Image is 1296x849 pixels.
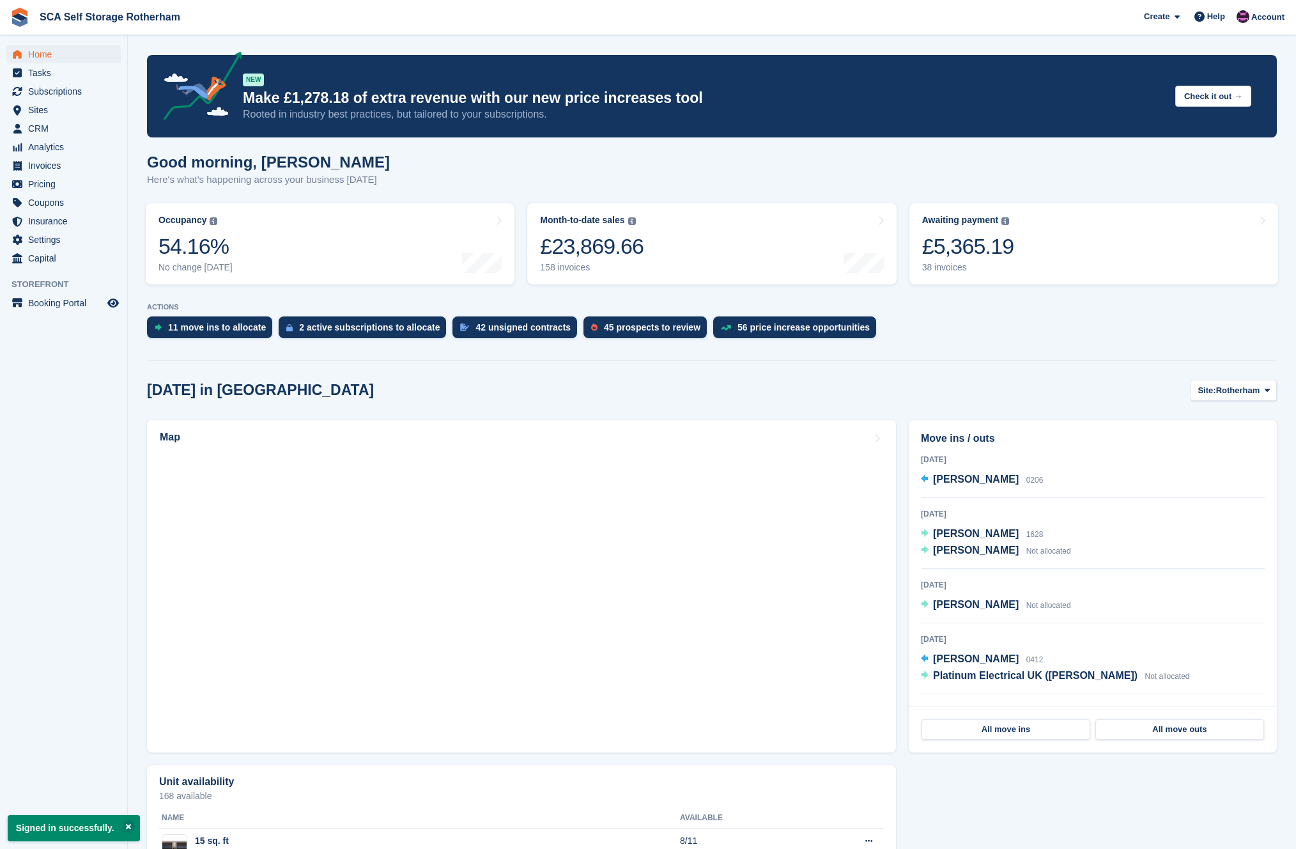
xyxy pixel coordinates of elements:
[628,217,636,225] img: icon-info-grey-7440780725fd019a000dd9b08b2336e03edf1995a4989e88bcd33f0948082b44.svg
[279,316,452,345] a: 2 active subscriptions to allocate
[933,528,1019,539] span: [PERSON_NAME]
[147,303,1277,311] p: ACTIONS
[6,157,121,175] a: menu
[921,508,1265,520] div: [DATE]
[460,323,469,331] img: contract_signature_icon-13c848040528278c33f63329250d36e43548de30e8caae1d1a13099fd9432cc5.svg
[1198,384,1215,397] span: Site:
[6,212,121,230] a: menu
[933,670,1138,681] span: Platinum Electrical UK ([PERSON_NAME])
[286,323,293,332] img: active_subscription_to_allocate_icon-d502201f5373d7db506a760aba3b589e785aa758c864c3986d89f69b8ff3...
[243,74,264,86] div: NEW
[583,316,713,345] a: 45 prospects to review
[540,262,644,273] div: 158 invoices
[28,212,105,230] span: Insurance
[6,82,121,100] a: menu
[1026,547,1071,556] span: Not allocated
[146,203,514,284] a: Occupancy 54.16% No change [DATE]
[1216,384,1260,397] span: Rotherham
[6,138,121,156] a: menu
[922,262,1014,273] div: 38 invoices
[933,599,1019,610] span: [PERSON_NAME]
[299,322,440,332] div: 2 active subscriptions to allocate
[28,175,105,193] span: Pricing
[721,325,731,331] img: price_increase_opportunities-93ffe204e8149a01c8c9dc8f82e8f89637d9d84a8eef4429ea346261dce0b2c0.svg
[243,89,1165,107] p: Make £1,278.18 of extra revenue with our new price increases tool
[105,295,121,311] a: Preview store
[159,791,884,800] p: 168 available
[159,776,234,788] h2: Unit availability
[540,215,624,226] div: Month-to-date sales
[28,194,105,212] span: Coupons
[28,294,105,312] span: Booking Portal
[28,64,105,82] span: Tasks
[909,203,1278,284] a: Awaiting payment £5,365.19 38 invoices
[147,173,390,187] p: Here's what's happening across your business [DATE]
[933,545,1019,556] span: [PERSON_NAME]
[1145,672,1190,681] span: Not allocated
[1207,10,1225,23] span: Help
[921,705,1265,716] div: [DATE]
[147,382,374,399] h2: [DATE] in [GEOGRAPHIC_DATA]
[921,579,1265,591] div: [DATE]
[1026,530,1044,539] span: 1628
[153,52,242,125] img: price-adjustments-announcement-icon-8257ccfd72463d97f412b2fc003d46551f7dbcb40ab6d574587a9cd5c0d94...
[922,719,1090,740] a: All move ins
[210,217,217,225] img: icon-info-grey-7440780725fd019a000dd9b08b2336e03edf1995a4989e88bcd33f0948082b44.svg
[6,231,121,249] a: menu
[160,432,180,443] h2: Map
[28,101,105,119] span: Sites
[921,454,1265,465] div: [DATE]
[28,82,105,100] span: Subscriptions
[6,294,121,312] a: menu
[922,215,999,226] div: Awaiting payment
[158,262,233,273] div: No change [DATE]
[1026,476,1044,485] span: 0206
[452,316,583,345] a: 42 unsigned contracts
[147,153,390,171] h1: Good morning, [PERSON_NAME]
[28,120,105,137] span: CRM
[6,45,121,63] a: menu
[28,138,105,156] span: Analytics
[1175,86,1251,107] button: Check it out →
[713,316,883,345] a: 56 price increase opportunities
[1026,601,1071,610] span: Not allocated
[6,101,121,119] a: menu
[10,8,29,27] img: stora-icon-8386f47178a22dfd0bd8f6a31ec36ba5ce8667c1dd55bd0f319d3a0aa187defe.svg
[921,668,1190,685] a: Platinum Electrical UK ([PERSON_NAME]) Not allocated
[921,431,1265,446] h2: Move ins / outs
[1144,10,1169,23] span: Create
[6,64,121,82] a: menu
[591,323,598,331] img: prospect-51fa495bee0391a8d652442698ab0144808aea92771e9ea1ae160a38d050c398.svg
[28,249,105,267] span: Capital
[1191,380,1277,401] button: Site: Rotherham
[1251,11,1284,24] span: Account
[158,233,233,260] div: 54.16%
[921,634,1265,645] div: [DATE]
[6,249,121,267] a: menu
[921,543,1071,559] a: [PERSON_NAME] Not allocated
[159,808,680,829] th: Name
[933,653,1019,664] span: [PERSON_NAME]
[680,808,805,829] th: Available
[527,203,896,284] a: Month-to-date sales £23,869.66 158 invoices
[158,215,206,226] div: Occupancy
[604,322,700,332] div: 45 prospects to review
[195,834,282,848] div: 15 sq. ft
[243,107,1165,121] p: Rooted in industry best practices, but tailored to your subscriptions.
[6,120,121,137] a: menu
[147,420,896,752] a: Map
[921,651,1043,668] a: [PERSON_NAME] 0412
[8,815,140,841] p: Signed in successfully.
[921,472,1043,488] a: [PERSON_NAME] 0206
[921,526,1043,543] a: [PERSON_NAME] 1628
[147,316,279,345] a: 11 move ins to allocate
[1095,719,1264,740] a: All move outs
[921,597,1071,614] a: [PERSON_NAME] Not allocated
[6,194,121,212] a: menu
[12,278,127,291] span: Storefront
[1026,655,1044,664] span: 0412
[933,474,1019,485] span: [PERSON_NAME]
[1237,10,1249,23] img: Dale Chapman
[1001,217,1009,225] img: icon-info-grey-7440780725fd019a000dd9b08b2336e03edf1995a4989e88bcd33f0948082b44.svg
[737,322,870,332] div: 56 price increase opportunities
